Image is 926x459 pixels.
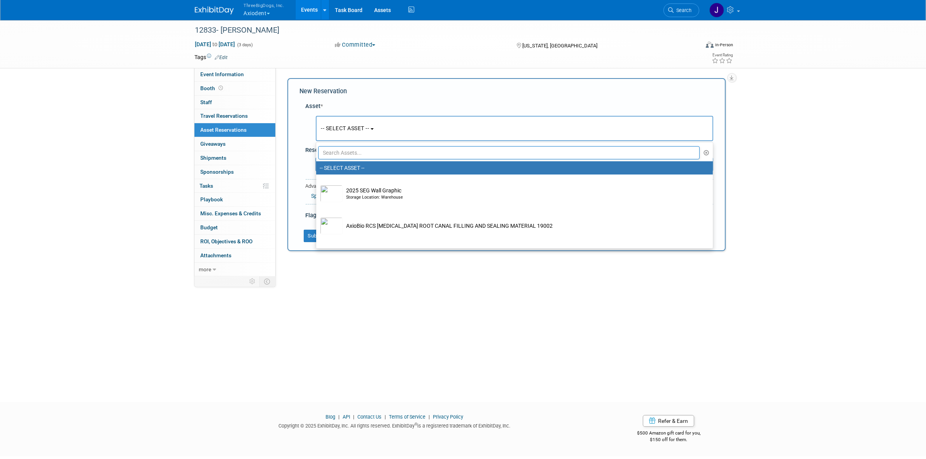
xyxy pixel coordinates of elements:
td: Tags [195,53,228,61]
span: | [336,414,341,420]
span: Travel Reservations [201,113,248,119]
button: -- SELECT ASSET -- [316,116,713,141]
a: Terms of Service [389,414,425,420]
label: -- SELECT ASSET -- [320,163,705,173]
a: Edit [215,55,228,60]
span: Playbook [201,196,223,202]
span: New Reservation [300,87,347,95]
div: Event Rating [712,53,733,57]
a: Event Information [194,68,275,81]
span: to [212,41,219,47]
div: $500 Amazon gift card for you, [606,425,732,443]
a: Privacy Policy [433,414,463,420]
td: Personalize Event Tab Strip [246,276,260,286]
div: Advanced Options [306,183,713,190]
sup: ® [415,422,417,426]
span: | [351,414,356,420]
span: [US_STATE], [GEOGRAPHIC_DATA] [522,43,597,49]
div: In-Person [715,42,733,48]
td: Toggle Event Tabs [259,276,275,286]
div: Asset [306,102,713,110]
span: Misc. Expenses & Credits [201,210,261,216]
img: Format-Inperson.png [706,42,714,48]
div: Copyright © 2025 ExhibitDay, Inc. All rights reserved. ExhibitDay is a registered trademark of Ex... [195,421,595,429]
span: | [383,414,388,420]
span: Sponsorships [201,169,234,175]
span: [DATE] [DATE] [195,41,236,48]
a: Tasks [194,179,275,193]
img: Justin Newborn [709,3,724,17]
a: Refer & Earn [643,415,694,427]
span: Asset Reservations [201,127,247,133]
button: Committed [332,41,378,49]
span: (3 days) [237,42,253,47]
a: Booth [194,82,275,95]
div: Reservation Notes [306,146,713,154]
a: Blog [326,414,335,420]
td: 2025 SEG Wall Graphic [343,185,697,202]
span: Event Information [201,71,244,77]
a: Misc. Expenses & Credits [194,207,275,220]
a: Attachments [194,249,275,262]
div: Storage Location: Warehouse [347,194,697,201]
a: Asset Reservations [194,123,275,137]
span: Booth [201,85,225,91]
a: Staff [194,96,275,109]
a: Contact Us [357,414,382,420]
a: ROI, Objectives & ROO [194,235,275,248]
span: Flag: [306,212,318,219]
a: Travel Reservations [194,109,275,123]
span: Shipments [201,155,227,161]
a: Playbook [194,193,275,206]
a: Budget [194,221,275,234]
a: Search [663,3,699,17]
a: API [343,414,350,420]
span: Tasks [200,183,214,189]
span: ThreeBigDogs, Inc. [244,1,284,9]
span: | [427,414,432,420]
span: Budget [201,224,218,230]
span: Giveaways [201,141,226,147]
span: ROI, Objectives & ROO [201,238,253,244]
button: Submit [304,230,329,242]
span: -- SELECT ASSET -- [321,125,369,131]
span: Booth not reserved yet [217,85,225,91]
span: more [199,266,212,272]
td: AxioBio RCS [MEDICAL_DATA] ROOT CANAL FILLING AND SEALING MATERIAL 19002 [343,217,697,234]
a: Sponsorships [194,165,275,179]
span: Attachments [201,252,232,258]
div: 12833- [PERSON_NAME] [193,23,688,37]
span: Search [674,7,692,13]
a: Giveaways [194,137,275,151]
a: Shipments [194,151,275,165]
a: more [194,263,275,276]
div: $150 off for them. [606,436,732,443]
div: Event Format [653,40,733,52]
input: Search Assets... [318,146,700,159]
a: Specify Shipping Logistics Category [312,193,397,199]
img: ExhibitDay [195,7,234,14]
span: Staff [201,99,212,105]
